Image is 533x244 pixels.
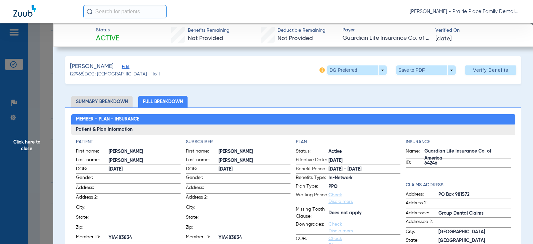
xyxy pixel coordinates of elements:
span: Guardian Life Insurance Co. of America [342,34,429,42]
span: Plan Type: [296,183,328,191]
span: Not Provided [188,35,223,41]
a: Check Disclaimers [328,193,353,204]
button: Save to PDF [396,65,456,75]
span: Addressee 2: [406,218,438,227]
span: Gender: [186,174,219,183]
li: Summary Breakdown [71,96,133,107]
span: Status: [296,148,328,156]
span: (29968) DOB: [DEMOGRAPHIC_DATA] - HoH [70,71,160,78]
img: info-icon [319,67,325,73]
span: Address 2: [186,194,219,203]
span: [PERSON_NAME] - Prairie Place Family Dental [410,8,520,15]
span: In-Network [328,175,400,182]
img: Zuub Logo [13,5,36,17]
span: Address: [186,184,219,193]
span: YIA483834 [109,234,181,241]
span: [PERSON_NAME] [109,148,181,155]
span: Effective Date: [296,157,328,165]
span: Gender: [76,174,109,183]
span: [DATE] [435,35,452,43]
h4: Subscriber [186,139,290,146]
span: Payer [342,27,429,34]
span: First name: [186,148,219,156]
span: 64246 [424,160,510,167]
span: Benefits Remaining [188,27,230,34]
span: City: [76,204,109,213]
span: Address 2: [406,200,438,209]
span: Downgrades: [296,221,328,234]
a: Check Disclaimers [328,222,353,233]
span: PPO [328,183,400,190]
span: [DATE] [328,157,400,164]
span: Verify Benefits [473,67,508,73]
span: DOB: [76,166,109,174]
span: Address: [76,184,109,193]
h3: Patient & Plan Information [71,125,515,135]
span: State: [76,214,109,223]
span: Member ID: [186,234,219,242]
h4: Insurance [406,139,510,146]
span: [DATE] [219,166,290,173]
span: Active [328,148,400,155]
span: ID: [406,159,424,167]
span: [PERSON_NAME] [219,157,290,164]
span: Verified On [435,27,522,34]
li: Full Breakdown [138,96,188,107]
span: Name: [406,148,424,159]
span: Status [96,27,119,34]
span: Address 2: [76,194,109,203]
span: City: [406,228,438,236]
span: Address: [406,191,438,199]
span: [GEOGRAPHIC_DATA] [438,229,510,236]
span: Addressee: [406,210,438,218]
h4: Plan [296,139,400,146]
h2: Member - Plan - Insurance [71,114,515,125]
span: [PERSON_NAME] [70,62,114,71]
span: PO Box 981572 [438,191,510,198]
span: Missing Tooth Clause: [296,206,328,220]
span: Guardian Life Insurance Co. of America [424,152,510,159]
span: Deductible Remaining [277,27,325,34]
span: Waiting Period: [296,192,328,205]
span: Group Dental Claims [438,210,510,217]
span: State: [186,214,219,223]
span: [DATE] [109,166,181,173]
span: Not Provided [277,35,313,41]
span: Last name: [186,157,219,165]
button: Verify Benefits [465,65,516,75]
span: DOB: [186,166,219,174]
span: City: [186,204,219,213]
span: Zip: [186,224,219,233]
span: [DATE] - [DATE] [328,166,400,173]
button: DG Preferred [327,65,387,75]
span: Last name: [76,157,109,165]
span: Active [96,34,119,43]
span: Benefit Period: [296,166,328,174]
input: Search for patients [83,5,167,18]
span: [PERSON_NAME] [219,148,290,155]
span: Zip: [76,224,109,233]
img: Search Icon [87,9,93,15]
span: First name: [76,148,109,156]
h4: Patient [76,139,181,146]
span: Edit [122,64,128,71]
span: Benefits Type: [296,174,328,182]
span: YIA483834 [219,234,290,241]
span: Member ID: [76,234,109,242]
span: [PERSON_NAME] [109,157,181,164]
h4: Claims Address [406,182,510,189]
span: Does not apply [328,210,400,217]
